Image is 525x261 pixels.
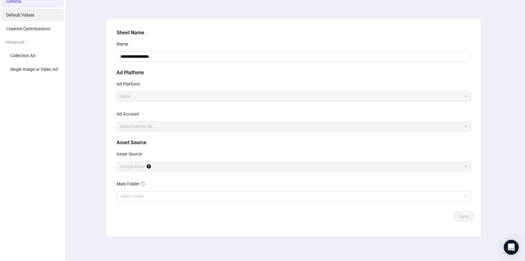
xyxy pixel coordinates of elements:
label: Main Folder [117,179,149,189]
div: Tooltip anchor [146,164,152,169]
span: Meta [120,92,467,101]
label: Asset Source [117,149,146,159]
span: Google Drive [120,162,467,171]
span: Bedre Nætter DK [120,122,467,131]
span: question-circle [141,182,145,186]
label: Ad Account [117,109,143,119]
span: Single Image or Video Ad [10,67,58,72]
input: Name [117,52,471,62]
span: Default Values [6,12,34,17]
label: Ad Platform [117,79,144,89]
div: Open Intercom Messenger [504,240,519,255]
h5: Ad Platform [117,69,471,76]
span: Creative Optimizations [6,26,50,31]
button: Save [454,211,473,221]
h5: Sheet Name [117,29,471,37]
span: Collection Ad [10,53,35,58]
h5: Asset Source [117,139,471,146]
label: Name [117,39,132,49]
